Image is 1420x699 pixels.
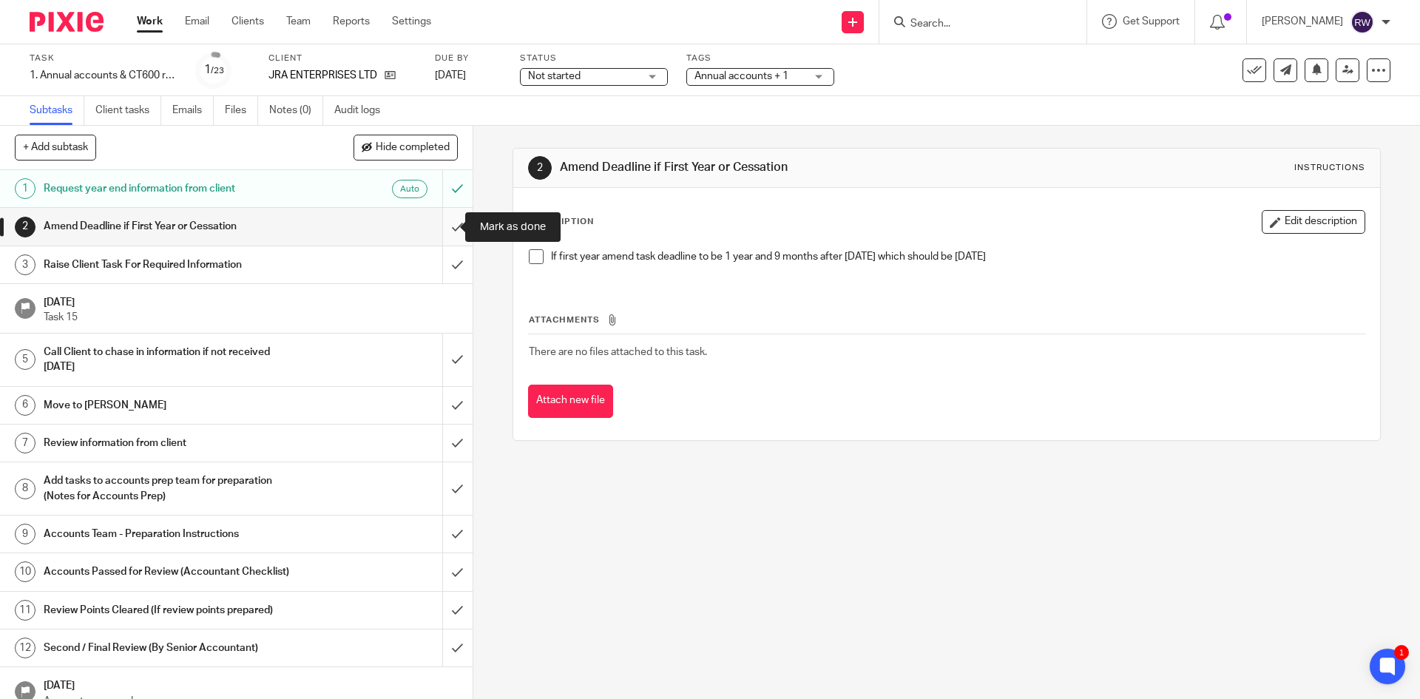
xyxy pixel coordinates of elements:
a: Subtasks [30,96,84,125]
div: 1 [1394,645,1409,660]
h1: Accounts Team - Preparation Instructions [44,523,300,545]
h1: Amend Deadline if First Year or Cessation [560,160,978,175]
div: 1. Annual accounts & CT600 return [30,68,177,83]
a: Work [137,14,163,29]
p: If first year amend task deadline to be 1 year and 9 months after [DATE] which should be [DATE] [551,249,1364,264]
div: 3 [15,254,35,275]
button: Edit description [1262,210,1365,234]
h1: Move to [PERSON_NAME] [44,394,300,416]
a: Clients [231,14,264,29]
p: Description [528,216,594,228]
label: Due by [435,53,501,64]
div: Instructions [1294,162,1365,174]
a: Audit logs [334,96,391,125]
div: 1 [15,178,35,199]
div: 1 [204,61,224,78]
div: 2 [15,217,35,237]
a: Notes (0) [269,96,323,125]
label: Status [520,53,668,64]
h1: [DATE] [44,291,458,310]
small: /23 [211,67,224,75]
span: Hide completed [376,142,450,154]
img: Pixie [30,12,104,32]
h1: Accounts Passed for Review (Accountant Checklist) [44,561,300,583]
h1: Raise Client Task For Required Information [44,254,300,276]
div: 1. Annual accounts &amp; CT600 return [30,68,177,83]
label: Task [30,53,177,64]
a: Team [286,14,311,29]
div: 12 [15,638,35,658]
input: Search [909,18,1042,31]
div: 6 [15,395,35,416]
span: There are no files attached to this task. [529,347,707,357]
h1: Second / Final Review (By Senior Accountant) [44,637,300,659]
div: 11 [15,600,35,621]
h1: [DATE] [44,675,458,693]
a: Emails [172,96,214,125]
h1: Review Points Cleared (If review points prepared) [44,599,300,621]
h1: Call Client to chase in information if not received [DATE] [44,341,300,379]
span: Get Support [1123,16,1180,27]
label: Tags [686,53,834,64]
div: 5 [15,349,35,370]
h1: Amend Deadline if First Year or Cessation [44,215,300,237]
a: Settings [392,14,431,29]
span: [DATE] [435,70,466,81]
a: Client tasks [95,96,161,125]
p: [PERSON_NAME] [1262,14,1343,29]
div: 7 [15,433,35,453]
a: Reports [333,14,370,29]
div: Auto [392,180,427,198]
span: Attachments [529,316,600,324]
div: 8 [15,479,35,499]
img: svg%3E [1350,10,1374,34]
button: Attach new file [528,385,613,418]
div: 2 [528,156,552,180]
p: JRA ENTERPRISES LTD [268,68,377,83]
h1: Add tasks to accounts prep team for preparation (Notes for Accounts Prep) [44,470,300,507]
h1: Review information from client [44,432,300,454]
label: Client [268,53,416,64]
a: Files [225,96,258,125]
div: 10 [15,561,35,582]
span: Not started [528,71,581,81]
a: Email [185,14,209,29]
span: Annual accounts + 1 [694,71,788,81]
p: Task 15 [44,310,458,325]
div: 9 [15,524,35,544]
button: + Add subtask [15,135,96,160]
h1: Request year end information from client [44,178,300,200]
button: Hide completed [354,135,458,160]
